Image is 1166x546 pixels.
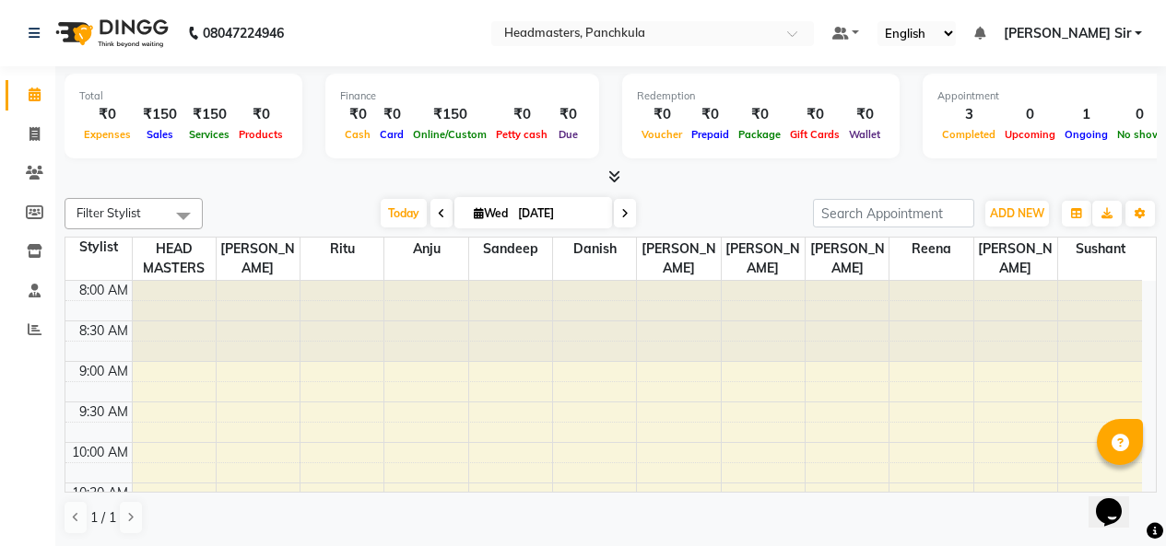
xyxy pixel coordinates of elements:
span: Ongoing [1060,128,1113,141]
span: Online/Custom [408,128,491,141]
div: Stylist [65,238,132,257]
div: Finance [340,88,584,104]
span: Petty cash [491,128,552,141]
span: Filter Stylist [77,205,141,220]
div: Appointment [937,88,1166,104]
div: 8:00 AM [76,281,132,300]
div: ₹0 [375,104,408,125]
div: 1 [1060,104,1113,125]
span: 1 / 1 [90,508,116,528]
div: 9:00 AM [76,362,132,381]
span: Today [381,199,427,227]
span: [PERSON_NAME] [217,238,300,280]
div: ₹150 [184,104,234,125]
div: ₹0 [637,104,687,125]
span: Package [734,128,785,141]
div: ₹0 [491,104,552,125]
span: Products [234,128,288,141]
input: Search Appointment [813,199,974,227]
span: [PERSON_NAME] Sir [1004,24,1131,43]
div: 0 [1113,104,1166,125]
span: [PERSON_NAME] [637,238,720,280]
button: ADD NEW [985,201,1049,227]
iframe: chat widget [1089,472,1148,528]
span: Upcoming [1000,128,1060,141]
span: Sushant [1058,238,1142,261]
div: ₹0 [785,104,844,125]
span: Voucher [637,128,687,141]
input: 2025-09-03 [512,200,605,227]
span: Ritu [300,238,383,261]
span: [PERSON_NAME] [806,238,889,280]
span: Expenses [79,128,135,141]
span: Due [554,128,583,141]
div: ₹0 [552,104,584,125]
span: Prepaid [687,128,734,141]
div: ₹0 [687,104,734,125]
div: 3 [937,104,1000,125]
span: Anju [384,238,467,261]
span: Reena [889,238,972,261]
div: 10:30 AM [68,483,132,503]
span: HEAD MASTERS [133,238,216,280]
div: Total [79,88,288,104]
span: Cash [340,128,375,141]
span: Danish [553,238,636,261]
span: [PERSON_NAME] [722,238,805,280]
span: No show [1113,128,1166,141]
span: Card [375,128,408,141]
span: Sales [142,128,178,141]
div: 8:30 AM [76,321,132,341]
span: Wallet [844,128,885,141]
div: ₹150 [408,104,491,125]
div: ₹150 [135,104,184,125]
span: Sandeep [469,238,552,261]
span: Completed [937,128,1000,141]
div: Redemption [637,88,885,104]
span: [PERSON_NAME] [974,238,1057,280]
div: 10:00 AM [68,443,132,462]
img: logo [47,7,173,59]
span: Gift Cards [785,128,844,141]
div: ₹0 [79,104,135,125]
span: Services [184,128,234,141]
div: 0 [1000,104,1060,125]
div: 9:30 AM [76,402,132,422]
div: ₹0 [234,104,288,125]
span: ADD NEW [990,206,1044,220]
div: ₹0 [734,104,785,125]
span: Wed [469,206,512,220]
div: ₹0 [844,104,885,125]
div: ₹0 [340,104,375,125]
b: 08047224946 [203,7,284,59]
